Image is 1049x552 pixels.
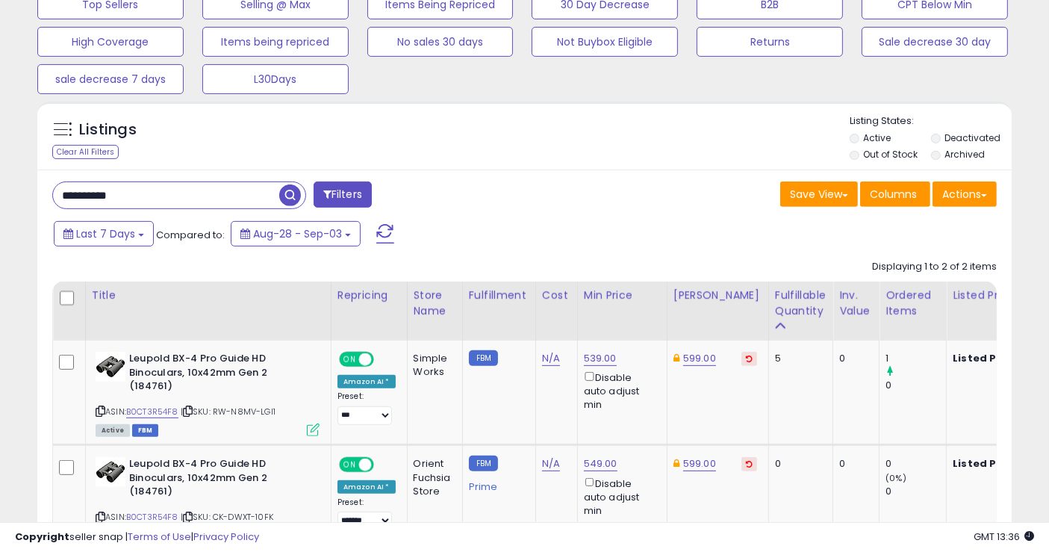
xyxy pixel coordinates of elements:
button: Not Buybox Eligible [532,27,678,57]
button: Columns [860,182,930,207]
button: Items being repriced [202,27,349,57]
div: Cost [542,288,571,303]
div: 5 [775,352,821,365]
div: 0 [885,379,946,392]
b: Listed Price: [953,351,1021,365]
a: 599.00 [683,351,716,366]
div: 0 [885,485,946,498]
label: Active [864,131,891,144]
img: 31B5x3RW5GL._SL40_.jpg [96,457,125,487]
div: 0 [839,352,868,365]
div: Repricing [337,288,401,303]
label: Out of Stock [864,148,918,161]
div: Fulfillment [469,288,529,303]
a: N/A [542,351,560,366]
div: 1 [885,352,946,365]
span: Columns [870,187,917,202]
button: Aug-28 - Sep-03 [231,221,361,246]
div: Disable auto adjust min [584,475,656,518]
div: ASIN: [96,352,320,435]
p: Listing States: [850,114,1012,128]
div: Simple Works [414,352,451,379]
div: Inv. value [839,288,873,319]
div: Orient Fuchsia Store [414,457,451,498]
div: Amazon AI * [337,375,396,388]
span: ON [340,459,359,471]
button: Sale decrease 30 day [862,27,1008,57]
span: OFF [372,353,396,366]
div: Fulfillable Quantity [775,288,827,319]
div: Min Price [584,288,661,303]
span: OFF [372,459,396,471]
a: Privacy Policy [193,530,259,544]
small: (0%) [885,472,906,484]
div: Amazon AI * [337,480,396,494]
span: Last 7 Days [76,226,135,241]
div: [PERSON_NAME] [673,288,762,303]
label: Archived [945,148,986,161]
span: Compared to: [156,228,225,242]
button: No sales 30 days [367,27,514,57]
span: 2025-09-11 13:36 GMT [974,530,1034,544]
a: 549.00 [584,456,617,471]
label: Deactivated [945,131,1001,144]
strong: Copyright [15,530,69,544]
span: All listings currently available for purchase on Amazon [96,424,130,437]
span: FBM [132,424,159,437]
span: | SKU: RW-N8MV-LGI1 [181,406,276,418]
div: Preset: [337,391,396,424]
button: Last 7 Days [54,221,154,246]
div: Clear All Filters [52,145,119,159]
span: ON [340,353,359,366]
b: Leupold BX-4 Pro Guide HD Binoculars, 10x42mm Gen 2 (184761) [129,352,311,397]
div: Displaying 1 to 2 of 2 items [872,260,997,274]
a: 599.00 [683,456,716,471]
div: 0 [885,457,946,471]
img: 31B5x3RW5GL._SL40_.jpg [96,352,125,382]
h5: Listings [79,120,137,140]
div: 0 [775,457,821,471]
div: seller snap | | [15,530,259,545]
button: High Coverage [37,27,184,57]
div: Prime [469,475,524,493]
div: Store Name [414,288,456,319]
div: Title [92,288,325,303]
small: FBM [469,350,498,366]
button: Actions [933,182,997,207]
button: L30Days [202,64,349,94]
small: FBM [469,456,498,471]
span: Aug-28 - Sep-03 [253,226,342,241]
button: Filters [314,182,372,208]
div: Preset: [337,497,396,530]
a: 539.00 [584,351,617,366]
b: Listed Price: [953,456,1021,471]
button: Save View [780,182,858,207]
button: Returns [697,27,843,57]
div: Ordered Items [885,288,940,319]
a: Terms of Use [128,530,191,544]
div: 0 [839,457,868,471]
a: B0CT3R54F8 [126,406,178,418]
button: sale decrease 7 days [37,64,184,94]
div: Disable auto adjust min [584,369,656,412]
a: N/A [542,456,560,471]
b: Leupold BX-4 Pro Guide HD Binoculars, 10x42mm Gen 2 (184761) [129,457,311,503]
